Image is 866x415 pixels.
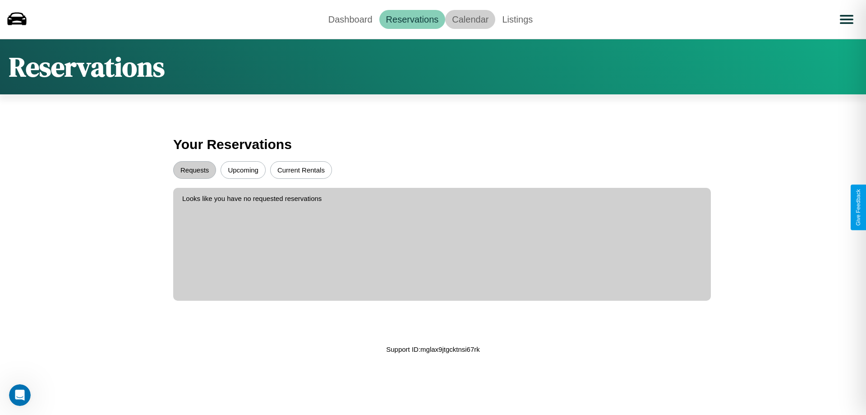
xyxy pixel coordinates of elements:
[379,10,446,29] a: Reservations
[855,189,861,226] div: Give Feedback
[445,10,495,29] a: Calendar
[9,48,165,85] h1: Reservations
[386,343,480,355] p: Support ID: mglax9jtgcktnsi67rk
[221,161,266,179] button: Upcoming
[270,161,332,179] button: Current Rentals
[182,192,702,205] p: Looks like you have no requested reservations
[173,161,216,179] button: Requests
[322,10,379,29] a: Dashboard
[173,132,693,157] h3: Your Reservations
[834,7,859,32] button: Open menu
[495,10,539,29] a: Listings
[9,384,31,406] iframe: Intercom live chat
